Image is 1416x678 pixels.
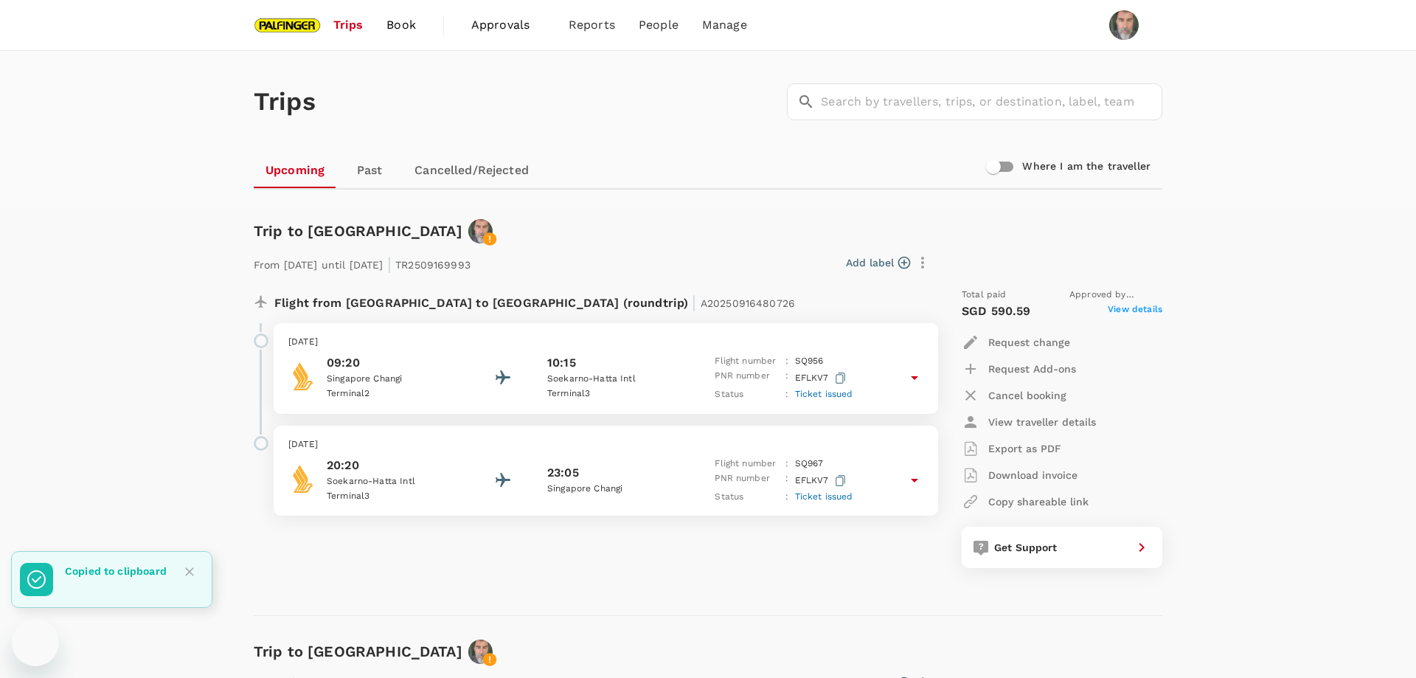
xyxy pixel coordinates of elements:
span: Approvals [471,16,545,34]
p: Download invoice [988,468,1077,482]
p: From [DATE] until [DATE] TR2509169993 [254,249,471,276]
p: Singapore Changi [327,372,459,387]
span: | [387,254,392,274]
span: People [639,16,678,34]
p: : [785,490,788,505]
p: Cancel booking [988,388,1066,403]
button: Close [178,561,201,583]
span: Ticket issued [795,389,853,399]
p: EFLKV7 [795,369,849,387]
span: Book [386,16,416,34]
p: Copy shareable link [988,494,1089,509]
p: : [785,471,788,490]
button: Copy shareable link [962,488,1089,515]
button: Add label [846,255,910,270]
button: Cancel booking [962,382,1066,409]
p: Status [715,387,780,402]
p: Request change [988,335,1070,350]
p: PNR number [715,369,780,387]
p: Soekarno-Hatta Intl [547,372,680,387]
input: Search by travellers, trips, or destination, label, team [821,83,1162,120]
p: Flight from [GEOGRAPHIC_DATA] to [GEOGRAPHIC_DATA] (roundtrip) [274,288,795,314]
button: View traveller details [962,409,1096,435]
p: Request Add-ons [988,362,1076,376]
p: 10:15 [547,354,576,372]
button: Request Add-ons [962,356,1076,382]
span: | [692,292,696,313]
img: Singapore Airlines [288,464,318,494]
span: Approved by [1069,288,1162,302]
p: 20:20 [327,457,459,474]
p: Terminal 2 [327,387,459,401]
p: SQ 956 [795,354,824,369]
p: Flight number [715,457,780,471]
p: 23:05 [547,464,579,482]
p: : [785,369,788,387]
a: Upcoming [254,153,336,188]
img: Singapore Airlines [288,362,318,391]
p: Flight number [715,354,780,369]
img: avatar-664c628ac671f.jpeg [468,219,493,243]
p: View traveller details [988,415,1096,429]
p: : [785,354,788,369]
span: Get Support [994,542,1058,553]
a: Cancelled/Rejected [403,153,541,188]
button: Export as PDF [962,435,1061,462]
span: Manage [702,16,747,34]
p: : [785,457,788,471]
p: [DATE] [288,335,923,350]
p: Status [715,490,780,505]
p: Export as PDF [988,441,1061,456]
h1: Trips [254,51,316,153]
span: Ticket issued [795,491,853,502]
p: Singapore Changi [547,482,680,497]
iframe: Schaltfläche zum Öffnen des Messaging-Fensters [12,619,59,666]
span: Trips [333,16,364,34]
span: A20250916480726 [701,297,795,309]
p: Copied to clipboard [65,564,167,578]
p: Terminal 3 [327,489,459,504]
button: Download invoice [962,462,1077,488]
a: Past [336,153,403,188]
span: Total paid [962,288,1007,302]
p: PNR number [715,471,780,490]
p: : [785,387,788,402]
p: [DATE] [288,437,923,452]
span: View details [1108,302,1162,320]
button: Request change [962,329,1070,356]
p: SGD 590.59 [962,302,1031,320]
img: avatar-664c628ac671f.jpeg [468,640,493,664]
span: Reports [569,16,615,34]
img: Herbert Kröll [1109,10,1139,40]
h6: Where I am the traveller [1022,159,1150,175]
p: Terminal 3 [547,387,680,401]
p: Soekarno-Hatta Intl [327,474,459,489]
p: 09:20 [327,354,459,372]
h6: Trip to [GEOGRAPHIC_DATA] [254,219,462,243]
h6: Trip to [GEOGRAPHIC_DATA] [254,640,462,663]
p: EFLKV7 [795,471,849,490]
p: SQ 967 [795,457,824,471]
img: Palfinger Asia Pacific Pte Ltd [254,9,322,41]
